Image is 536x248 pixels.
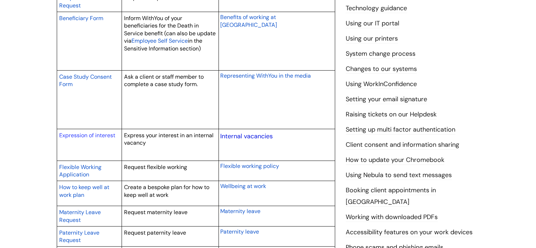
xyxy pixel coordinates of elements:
[59,73,112,88] span: Case Study Consent Form
[131,36,188,45] a: Employee Self Service
[59,229,99,244] span: Paternity Leave Request
[346,19,399,28] a: Using our IT portal
[346,65,417,74] a: Changes to our systems
[220,182,266,190] span: Wellbeing at work
[59,14,103,22] a: Beneficiary Form
[346,171,452,180] a: Using Nebula to send text messages
[346,213,438,222] a: Working with downloaded PDFs
[59,163,101,179] span: Flexible Working Application
[220,228,259,235] span: Paternity leave
[124,229,186,236] span: Request paternity leave
[59,163,101,179] a: Flexible Working Application
[59,208,101,224] span: Maternity Leave Request
[346,4,407,13] a: Technology guidance
[220,162,279,170] a: Flexible working policy
[346,140,459,150] a: Client consent and information sharing
[59,183,109,199] a: How to keep well at work plan
[346,228,473,237] a: Accessibility features on your work devices
[220,162,279,170] span: Flexible working policy
[220,207,260,215] span: Maternity leave
[346,125,455,134] a: Setting up multi factor authentication
[346,49,415,59] a: System change process
[131,37,188,44] span: Employee Self Service
[59,132,115,139] a: Expression of interest
[220,72,311,79] span: Representing WithYou in the media
[124,14,216,45] span: Inform WithYou of your beneficiaries for the Death in Service benefit (can also be update via
[220,132,273,140] a: Internal vacancies
[59,72,112,89] a: Case Study Consent Form
[124,132,214,147] span: Express your interest in an internal vacancy
[346,186,436,206] a: Booking client appointments in [GEOGRAPHIC_DATA]
[220,71,311,80] a: Representing WithYou in the media
[124,163,187,171] span: Request flexible working
[346,80,417,89] a: Using WorkInConfidence
[220,207,260,215] a: Maternity leave
[124,73,204,88] span: Ask a client or staff member to complete a case study form.
[346,34,398,43] a: Using our printers
[346,156,444,165] a: How to update your Chromebook
[124,183,209,199] span: Create a bespoke plan for how to keep well at work
[124,208,187,216] span: Request maternity leave
[124,37,202,52] span: in the Sensitive Information section)
[59,208,101,224] a: Maternity Leave Request
[220,182,266,190] a: Wellbeing at work
[346,95,427,104] a: Setting your email signature
[346,110,437,119] a: Raising tickets on our Helpdesk
[59,228,99,244] a: Paternity Leave Request
[59,183,109,199] span: How to keep well at work plan
[220,227,259,236] a: Paternity leave
[220,13,277,29] a: Benefits of working at [GEOGRAPHIC_DATA]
